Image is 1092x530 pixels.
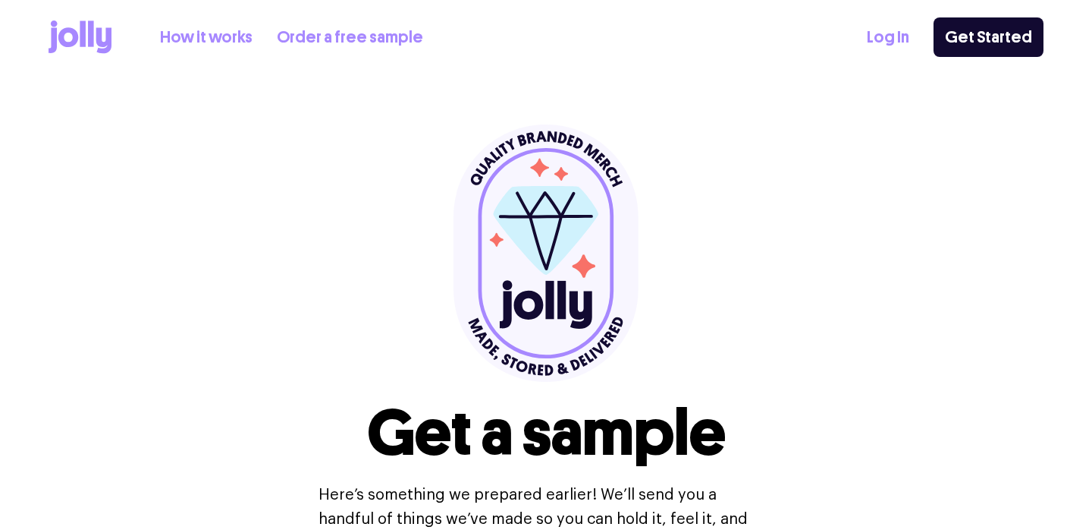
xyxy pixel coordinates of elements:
[867,25,909,50] a: Log In
[277,25,423,50] a: Order a free sample
[934,17,1043,57] a: Get Started
[160,25,253,50] a: How it works
[367,401,726,465] h1: Get a sample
